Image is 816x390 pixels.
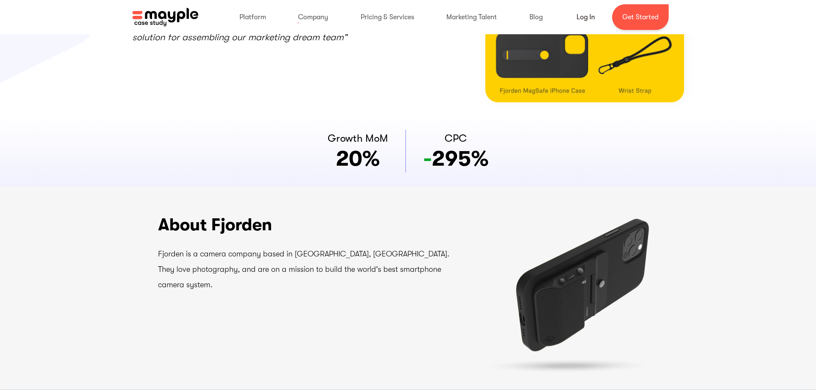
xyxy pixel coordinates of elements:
[423,146,489,172] p: 295%
[336,146,380,172] p: 20%
[612,4,669,30] a: Get Started
[521,3,551,31] div: Blog
[438,3,505,31] div: Marketing Talent
[662,291,816,390] iframe: Chat Widget
[445,131,467,146] h2: CPC
[566,7,605,27] a: Log In
[423,146,432,171] span: -
[231,3,275,31] div: Platform
[158,212,459,238] h2: About Fjorden
[290,3,337,31] div: Company
[352,3,423,31] div: Pricing & Services
[158,246,459,292] p: Fjorden is a camera company based in [GEOGRAPHIC_DATA], [GEOGRAPHIC_DATA]. They love photography,...
[328,131,388,146] h2: Growth MoM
